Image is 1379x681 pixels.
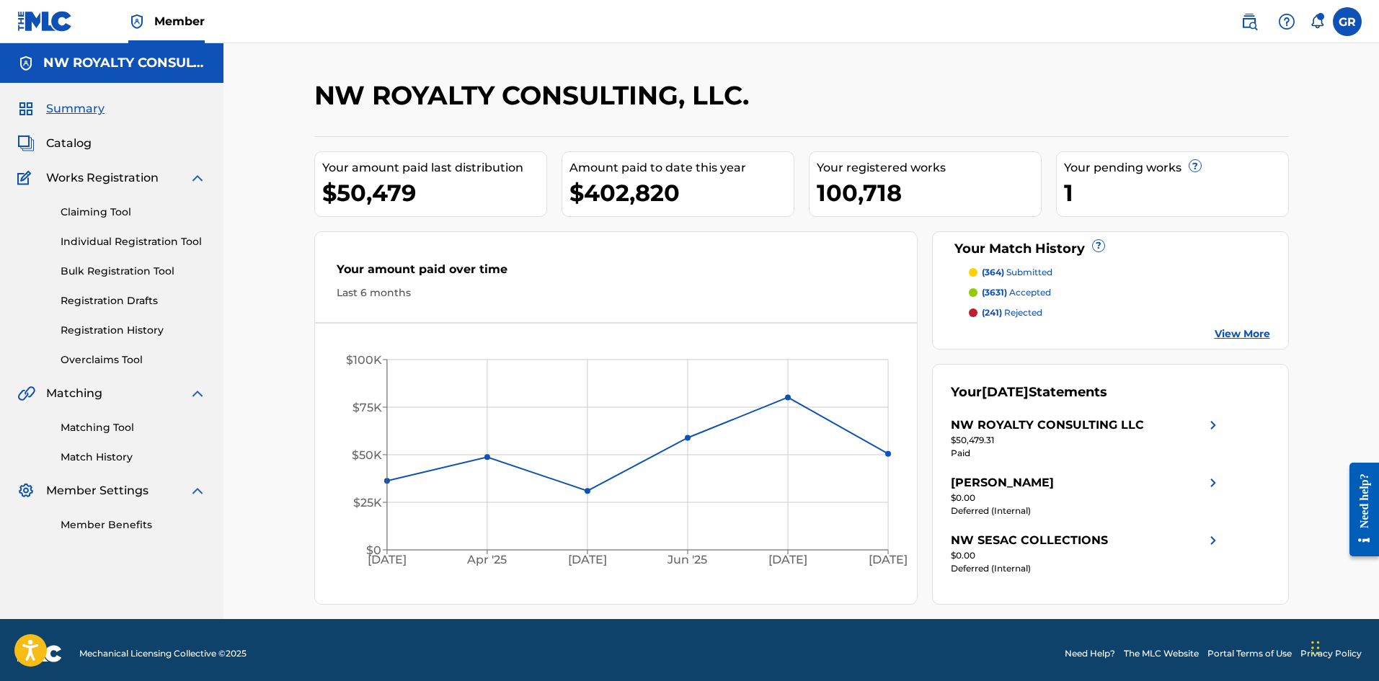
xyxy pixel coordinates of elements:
tspan: [DATE] [768,553,807,567]
img: expand [189,385,206,402]
a: Registration History [61,323,206,338]
img: right chevron icon [1205,417,1222,434]
div: NW SESAC COLLECTIONS [951,532,1108,549]
div: $50,479 [322,177,546,209]
img: search [1241,13,1258,30]
a: Registration Drafts [61,293,206,308]
div: $0.00 [951,491,1222,504]
a: Need Help? [1065,647,1115,660]
div: Your registered works [817,159,1041,177]
tspan: $100K [345,353,381,367]
tspan: $50K [351,448,381,462]
div: Your amount paid over time [337,261,896,285]
p: accepted [982,286,1051,299]
img: right chevron icon [1205,474,1222,491]
h2: NW ROYALTY CONSULTING, LLC. [314,79,756,112]
a: View More [1215,326,1270,342]
div: Your Statements [951,383,1107,402]
img: MLC Logo [17,11,73,32]
a: Claiming Tool [61,205,206,220]
img: Top Rightsholder [128,13,146,30]
tspan: Apr '25 [466,553,507,567]
div: Help [1272,7,1301,36]
tspan: [DATE] [869,553,908,567]
span: ? [1093,240,1104,252]
p: rejected [982,306,1042,319]
div: 1 [1064,177,1288,209]
tspan: $25K [352,496,381,509]
div: $0.00 [951,549,1222,562]
h5: NW ROYALTY CONSULTING, LLC. [43,55,206,71]
a: NW SESAC COLLECTIONSright chevron icon$0.00Deferred (Internal) [951,532,1222,575]
div: User Menu [1333,7,1362,36]
img: Accounts [17,55,35,72]
div: Deferred (Internal) [951,504,1222,517]
a: Public Search [1235,7,1264,36]
div: Your amount paid last distribution [322,159,546,177]
img: Catalog [17,135,35,152]
div: Deferred (Internal) [951,562,1222,575]
a: Individual Registration Tool [61,234,206,249]
span: (241) [982,307,1002,318]
a: Match History [61,450,206,465]
a: Member Benefits [61,517,206,533]
span: Matching [46,385,102,402]
a: [PERSON_NAME]right chevron icon$0.00Deferred (Internal) [951,474,1222,517]
img: right chevron icon [1205,532,1222,549]
a: Bulk Registration Tool [61,264,206,279]
tspan: [DATE] [568,553,607,567]
tspan: $0 [365,543,381,557]
a: Portal Terms of Use [1207,647,1292,660]
a: (364) submitted [969,266,1270,279]
tspan: [DATE] [367,553,406,567]
img: help [1278,13,1295,30]
span: ? [1189,160,1201,172]
span: Catalog [46,135,92,152]
div: Notifications [1310,14,1324,29]
a: (241) rejected [969,306,1270,319]
img: Summary [17,100,35,117]
tspan: Jun '25 [667,553,707,567]
img: expand [189,169,206,187]
span: (364) [982,267,1004,277]
tspan: $75K [352,401,381,414]
div: Your pending works [1064,159,1288,177]
span: [DATE] [982,384,1029,400]
div: Amount paid to date this year [569,159,794,177]
img: Matching [17,385,35,402]
div: Paid [951,447,1222,460]
iframe: Resource Center [1339,452,1379,568]
a: Matching Tool [61,420,206,435]
div: $50,479.31 [951,434,1222,447]
div: Last 6 months [337,285,896,301]
div: 100,718 [817,177,1041,209]
span: Member Settings [46,482,148,499]
img: expand [189,482,206,499]
a: Privacy Policy [1300,647,1362,660]
span: Mechanical Licensing Collective © 2025 [79,647,247,660]
span: Summary [46,100,105,117]
a: (3631) accepted [969,286,1270,299]
div: NW ROYALTY CONSULTING LLC [951,417,1144,434]
span: (3631) [982,287,1007,298]
a: Overclaims Tool [61,352,206,368]
div: Your Match History [951,239,1270,259]
span: Works Registration [46,169,159,187]
a: CatalogCatalog [17,135,92,152]
div: Drag [1311,626,1320,669]
span: Member [154,13,205,30]
img: Member Settings [17,482,35,499]
a: The MLC Website [1124,647,1199,660]
img: Works Registration [17,169,36,187]
a: NW ROYALTY CONSULTING LLCright chevron icon$50,479.31Paid [951,417,1222,460]
a: SummarySummary [17,100,105,117]
p: submitted [982,266,1052,279]
iframe: Chat Widget [1307,612,1379,681]
div: $402,820 [569,177,794,209]
div: [PERSON_NAME] [951,474,1054,491]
